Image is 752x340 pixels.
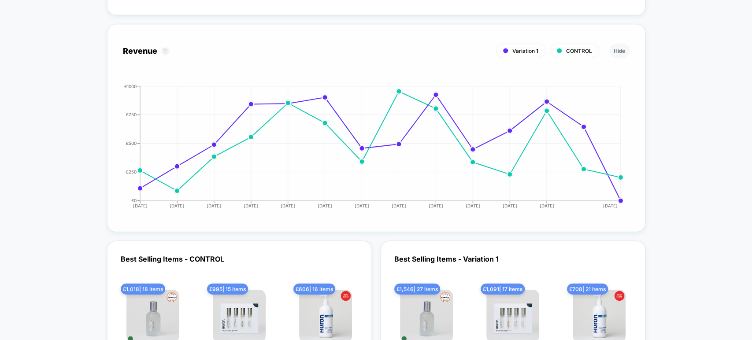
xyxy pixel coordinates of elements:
tspan: [DATE] [355,203,369,208]
span: £ 606 | 16 items [293,284,335,295]
tspan: £250 [126,169,137,174]
tspan: £1000 [124,84,137,89]
tspan: £500 [126,140,137,146]
tspan: [DATE] [318,203,332,208]
button: ? [162,48,169,55]
tspan: [DATE] [281,203,295,208]
tspan: [DATE] [429,203,443,208]
div: REVENUE [114,84,621,216]
span: £ 1,546 | 27 items [394,284,440,295]
span: £ 1,018 | 18 items [121,284,165,295]
tspan: [DATE] [392,203,406,208]
tspan: [DATE] [503,203,517,208]
tspan: [DATE] [466,203,480,208]
span: £ 995 | 15 items [207,284,248,295]
tspan: [DATE] [244,203,258,208]
tspan: £0 [131,198,137,203]
tspan: [DATE] [170,203,185,208]
span: Variation 1 [512,48,538,54]
button: Hide [609,44,630,58]
span: £ 708 | 21 items [567,284,608,295]
tspan: [DATE] [540,203,554,208]
span: £ 1,091 | 17 items [481,284,525,295]
tspan: [DATE] [207,203,221,208]
tspan: [DATE] [133,203,148,208]
span: CONTROL [566,48,592,54]
tspan: £750 [126,112,137,117]
tspan: [DATE] [603,203,618,208]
